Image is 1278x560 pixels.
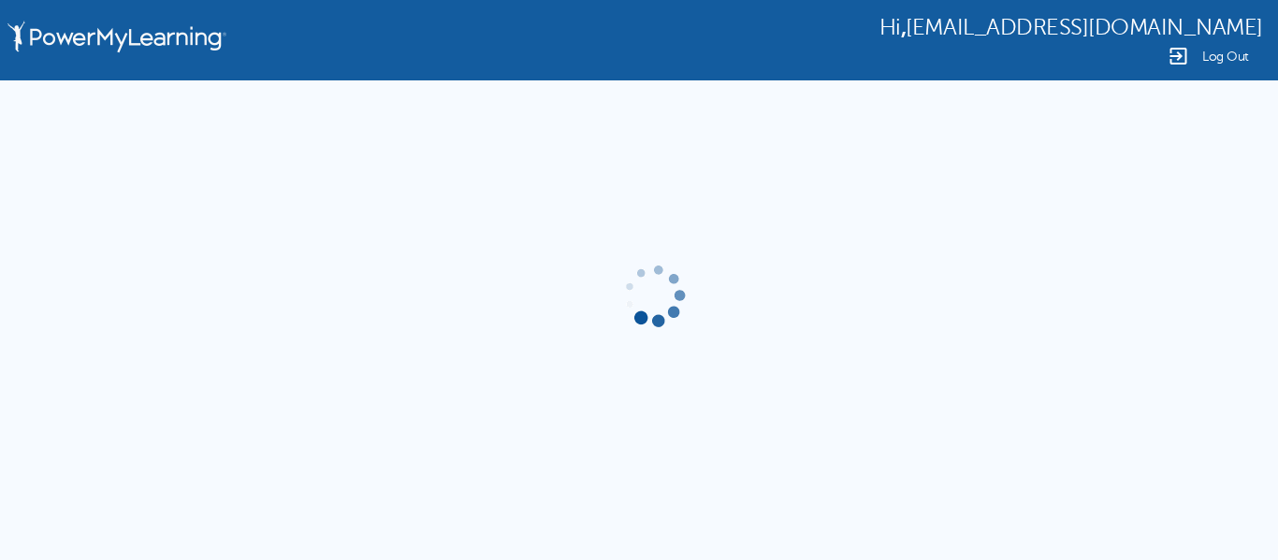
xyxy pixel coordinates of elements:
[879,13,1263,40] div: ,
[1167,45,1189,67] img: Logout Icon
[906,15,1263,40] span: [EMAIL_ADDRESS][DOMAIN_NAME]
[619,261,689,330] img: gif-load2.gif
[1202,50,1249,64] span: Log Out
[879,15,901,40] span: Hi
